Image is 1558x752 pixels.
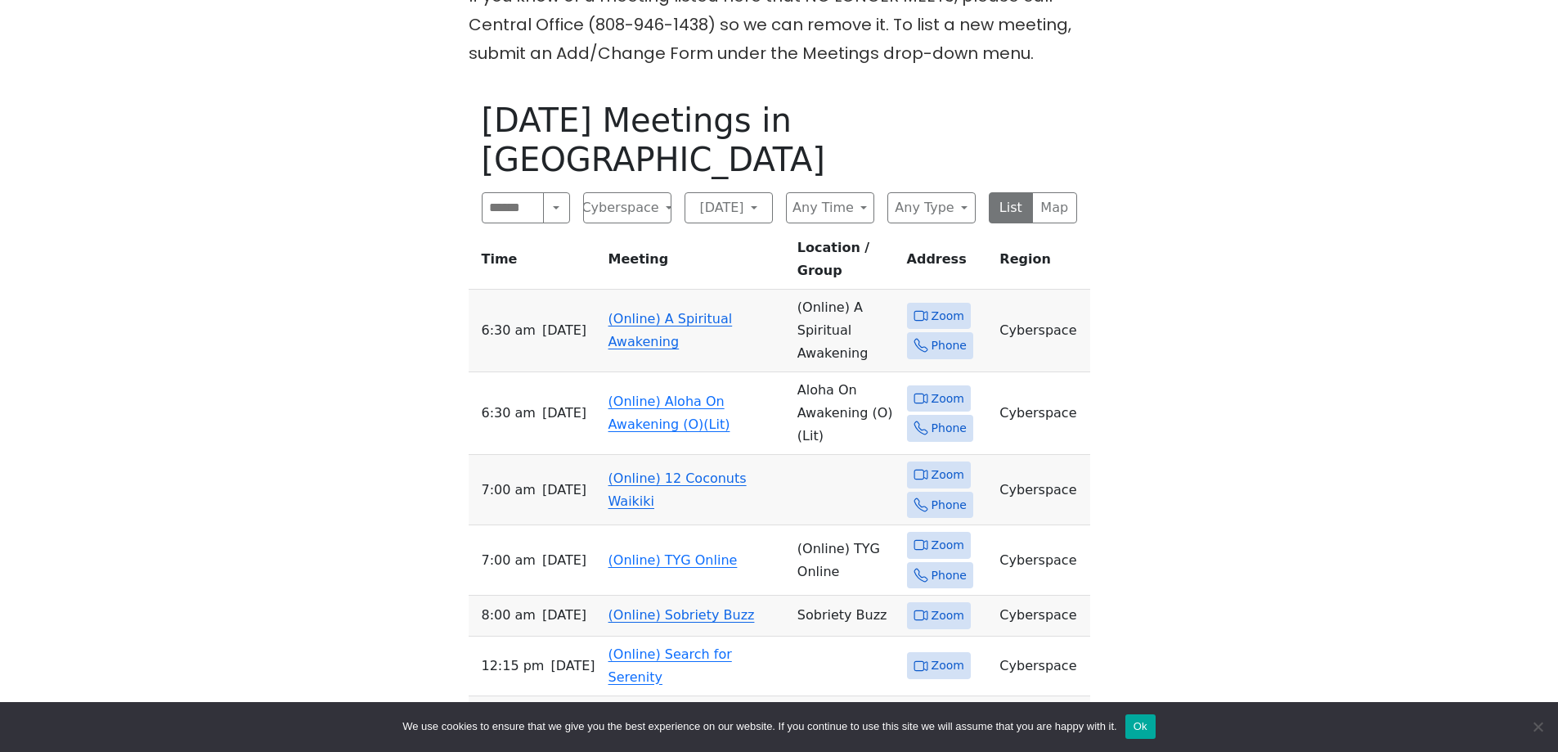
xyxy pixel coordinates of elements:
th: Meeting [602,236,791,290]
span: Zoom [932,655,964,676]
button: Any Type [887,192,976,223]
a: (Online) Aloha On Awakening (O)(Lit) [608,394,730,432]
th: Time [469,236,602,290]
span: 7:00 AM [482,549,536,572]
span: 6:30 AM [482,402,536,425]
td: Sobriety Buzz [791,596,900,637]
a: (Online) A Spiritual Awakening [608,311,733,349]
button: List [989,192,1034,223]
a: (Online) 12 Coconuts Waikiki [608,471,747,509]
span: Zoom [932,306,964,326]
button: Ok [1125,714,1156,739]
span: No [1529,718,1546,735]
td: Cyberspace [993,637,1089,696]
span: 8:00 AM [482,604,536,627]
button: Map [1032,192,1077,223]
td: (Online) TYG Online [791,525,900,596]
span: Zoom [932,606,964,626]
span: [DATE] [542,549,586,572]
span: 7:00 AM [482,479,536,502]
span: [DATE] [550,655,595,678]
span: Zoom [932,465,964,485]
td: (Online) A Spiritual Awakening [791,290,900,372]
h1: [DATE] Meetings in [GEOGRAPHIC_DATA] [482,101,1077,179]
button: [DATE] [685,192,773,223]
a: (Online) TYG Online [608,552,738,568]
span: Phone [932,418,967,439]
span: [DATE] [542,319,586,342]
th: Region [993,236,1089,290]
td: Aloha On Awakening (O) (Lit) [791,372,900,455]
td: Cyberspace [993,525,1089,596]
th: Address [900,236,994,290]
span: Phone [932,495,967,516]
button: Search [543,192,569,223]
a: (Online) Sobriety Buzz [608,607,755,623]
span: Phone [932,565,967,586]
span: [DATE] [542,402,586,425]
span: 6:30 AM [482,319,536,342]
input: Search [482,192,545,223]
span: [DATE] [542,604,586,627]
span: [DATE] [542,479,586,502]
th: Location / Group [791,236,900,290]
span: 12:15 PM [482,655,545,678]
td: Cyberspace [993,290,1089,372]
button: Any Time [786,192,874,223]
td: Cyberspace [993,372,1089,455]
button: Cyberspace [583,192,671,223]
td: Cyberspace [993,455,1089,525]
span: We use cookies to ensure that we give you the best experience on our website. If you continue to ... [402,718,1116,735]
span: Phone [932,335,967,356]
a: (Online) Search for Serenity [608,646,732,685]
span: Zoom [932,389,964,409]
td: Cyberspace [993,596,1089,637]
span: Zoom [932,535,964,556]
